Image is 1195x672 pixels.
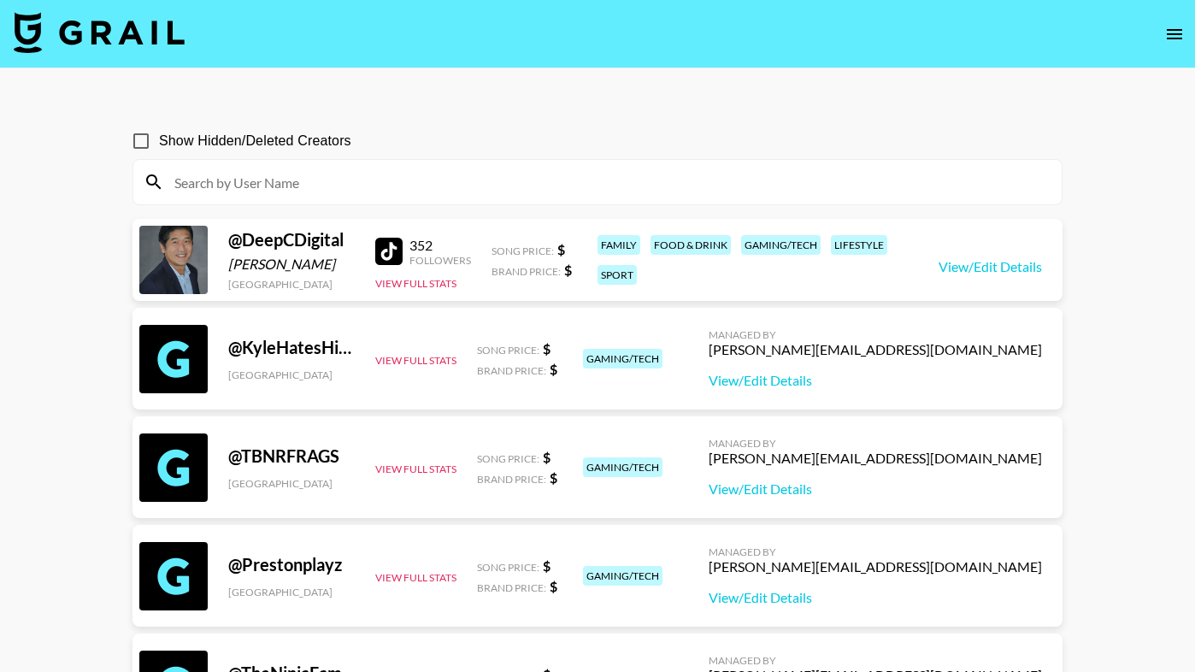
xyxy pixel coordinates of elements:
[477,473,546,486] span: Brand Price:
[375,571,456,584] button: View Full Stats
[543,557,550,574] strong: $
[14,12,185,53] img: Grail Talent
[583,349,662,368] div: gaming/tech
[375,277,456,290] button: View Full Stats
[583,566,662,586] div: gaming/tech
[228,368,355,381] div: [GEOGRAPHIC_DATA]
[164,168,1051,196] input: Search by User Name
[228,229,355,251] div: @ DeepCDigital
[228,256,355,273] div: [PERSON_NAME]
[709,372,1042,389] a: View/Edit Details
[650,235,731,255] div: food & drink
[492,245,554,257] span: Song Price:
[564,262,572,278] strong: $
[550,469,557,486] strong: $
[597,235,640,255] div: family
[409,237,471,254] div: 352
[409,254,471,267] div: Followers
[477,364,546,377] span: Brand Price:
[477,452,539,465] span: Song Price:
[228,337,355,358] div: @ KyleHatesHiking
[741,235,821,255] div: gaming/tech
[550,361,557,377] strong: $
[709,450,1042,467] div: [PERSON_NAME][EMAIL_ADDRESS][DOMAIN_NAME]
[709,589,1042,606] a: View/Edit Details
[375,463,456,475] button: View Full Stats
[375,354,456,367] button: View Full Stats
[228,278,355,291] div: [GEOGRAPHIC_DATA]
[543,340,550,357] strong: $
[477,581,546,594] span: Brand Price:
[477,344,539,357] span: Song Price:
[557,241,565,257] strong: $
[709,654,1042,667] div: Managed By
[831,235,887,255] div: lifestyle
[159,131,351,151] span: Show Hidden/Deleted Creators
[709,558,1042,575] div: [PERSON_NAME][EMAIL_ADDRESS][DOMAIN_NAME]
[939,258,1042,275] a: View/Edit Details
[709,545,1042,558] div: Managed By
[709,328,1042,341] div: Managed By
[228,586,355,598] div: [GEOGRAPHIC_DATA]
[583,457,662,477] div: gaming/tech
[550,578,557,594] strong: $
[1157,17,1192,51] button: open drawer
[709,480,1042,498] a: View/Edit Details
[477,561,539,574] span: Song Price:
[709,341,1042,358] div: [PERSON_NAME][EMAIL_ADDRESS][DOMAIN_NAME]
[597,265,637,285] div: sport
[492,265,561,278] span: Brand Price:
[228,477,355,490] div: [GEOGRAPHIC_DATA]
[228,445,355,467] div: @ TBNRFRAGS
[709,437,1042,450] div: Managed By
[228,554,355,575] div: @ Prestonplayz
[543,449,550,465] strong: $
